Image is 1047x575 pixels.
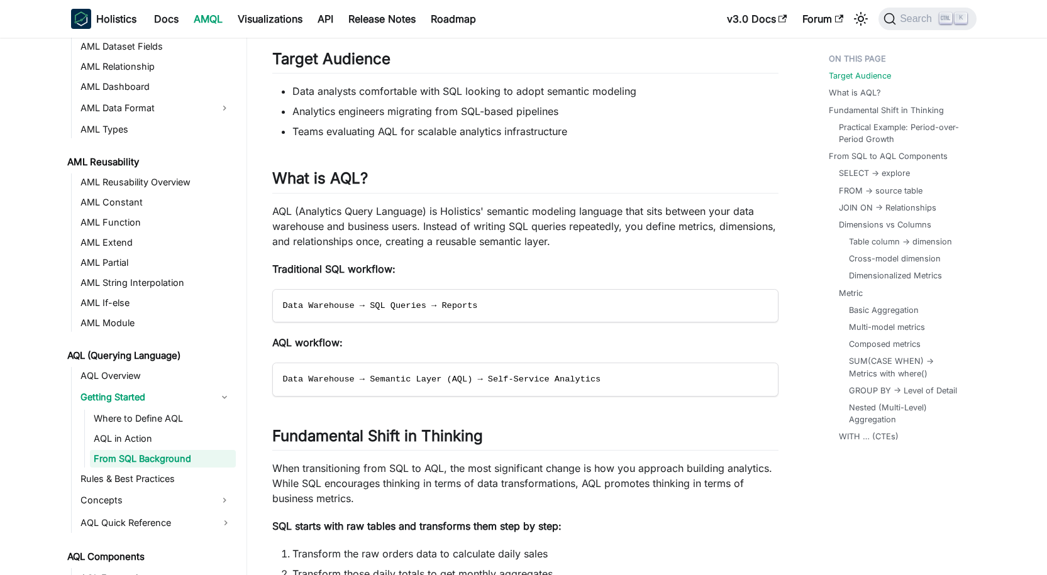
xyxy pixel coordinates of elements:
a: AML Module [77,314,236,332]
kbd: K [955,13,967,24]
a: SELECT -> explore [839,167,910,179]
a: AML Extend [77,234,236,251]
a: Visualizations [230,9,310,29]
a: SUM(CASE WHEN) -> Metrics with where() [849,355,959,379]
a: Cross-model dimension [849,253,941,265]
a: Fundamental Shift in Thinking [829,104,944,116]
strong: Traditional SQL workflow: [272,263,396,275]
button: Expand sidebar category 'Concepts' [213,490,236,510]
a: AML Dataset Fields [77,38,236,55]
a: Release Notes [341,9,423,29]
a: AML Data Format [77,98,213,118]
a: Getting Started [77,387,213,407]
p: When transitioning from SQL to AQL, the most significant change is how you approach building anal... [272,461,778,506]
strong: AQL workflow: [272,336,343,349]
a: AQL in Action [90,430,236,447]
a: AMQL [186,9,230,29]
a: Nested (Multi-Level) Aggregation [849,402,959,425]
a: AML Constant [77,194,236,211]
p: AQL (Analytics Query Language) is Holistics' semantic modeling language that sits between your da... [272,204,778,249]
li: Transform the raw orders data to calculate daily sales [292,546,778,561]
button: Search (Ctrl+K) [878,8,976,30]
b: Holistics [96,11,136,26]
li: Data analysts comfortable with SQL looking to adopt semantic modeling [292,84,778,99]
a: Target Audience [829,70,891,82]
a: AML Function [77,214,236,231]
a: AQL Quick Reference [77,513,236,533]
button: Collapse sidebar category 'Getting Started' [213,387,236,407]
a: From SQL to AQL Components [829,150,948,162]
a: v3.0 Docs [719,9,795,29]
button: Expand sidebar category 'AML Data Format' [213,98,236,118]
button: Switch between dark and light mode (currently light mode) [851,9,871,29]
span: Data Warehouse → SQL Queries → Reports [283,301,478,310]
a: AML Types [77,121,236,138]
span: Search [896,13,939,25]
strong: SQL starts with raw tables and transforms them step by step: [272,520,562,532]
a: Table column -> dimension [849,236,952,248]
a: From SQL Background [90,450,236,468]
a: AQL Overview [77,367,236,385]
a: AML Reusability [64,153,236,171]
a: AML Relationship [77,58,236,75]
h2: What is AQL? [272,169,778,193]
a: Rules & Best Practices [77,470,236,488]
a: AQL Components [64,548,236,566]
a: Multi-model metrics [849,321,925,333]
a: AML Reusability Overview [77,173,236,191]
a: Dimensions vs Columns [839,219,931,231]
a: Where to Define AQL [90,410,236,427]
a: AML Dashboard [77,78,236,96]
a: HolisticsHolistics [71,9,136,29]
a: Composed metrics [849,338,921,350]
a: GROUP BY -> Level of Detail [849,385,957,397]
a: Forum [795,9,851,29]
a: WITH … (CTEs) [839,430,899,442]
a: Practical Example: Period-over-Period Growth [839,121,964,145]
a: Basic Aggregation [849,304,919,316]
a: Roadmap [423,9,484,29]
span: Data Warehouse → Semantic Layer (AQL) → Self-Service Analytics [283,375,601,384]
img: Holistics [71,9,91,29]
a: What is AQL? [829,87,881,99]
li: Teams evaluating AQL for scalable analytics infrastructure [292,124,778,139]
a: Docs [147,9,186,29]
a: AQL (Querying Language) [64,347,236,364]
a: AML Partial [77,254,236,271]
a: API [310,9,341,29]
a: Metric [839,287,863,299]
a: Dimensionalized Metrics [849,270,942,282]
a: AML If-else [77,294,236,312]
nav: Docs sidebar [58,38,247,575]
a: Concepts [77,490,213,510]
li: Analytics engineers migrating from SQL-based pipelines [292,104,778,119]
a: FROM -> source table [839,185,922,197]
h2: Fundamental Shift in Thinking [272,427,778,451]
a: AML String Interpolation [77,274,236,292]
a: JOIN ON -> Relationships [839,202,936,214]
h2: Target Audience [272,50,778,74]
